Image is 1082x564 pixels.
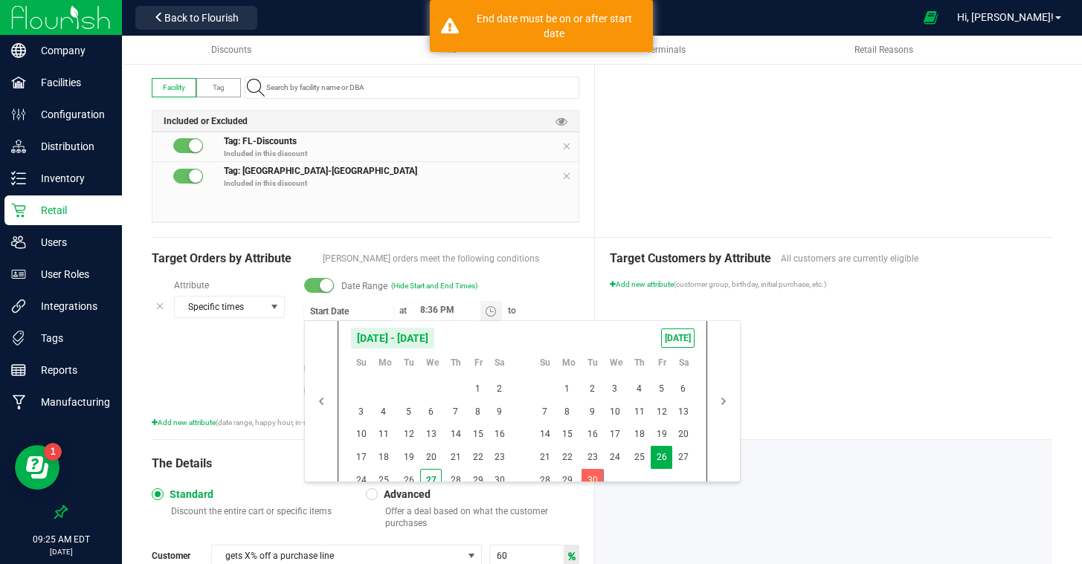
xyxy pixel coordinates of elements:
label: Pin the sidebar to full width on large screens [54,505,68,519]
span: Advanced [378,487,431,501]
p: Inventory [26,169,115,187]
td: Thursday, August 21, 2025 [445,446,467,469]
span: (date range, happy hour, in-store only, etc.) [216,418,352,427]
span: [DATE] [661,328,695,348]
td: Tuesday, August 26, 2025 [398,469,420,492]
span: 2 [489,377,510,401]
th: We [604,355,628,377]
td: Wednesday, September 17, 2025 [604,423,628,446]
th: Fr [651,355,672,377]
td: Saturday, August 16, 2025 [489,423,510,446]
p: Facilities [26,74,115,91]
td: Tuesday, August 19, 2025 [398,446,420,469]
td: Wednesday, September 10, 2025 [604,401,628,424]
inline-svg: Users [11,235,26,250]
span: 26 [651,446,672,469]
span: 20 [672,423,694,446]
td: Saturday, August 2, 2025 [489,377,510,401]
span: 5 [398,401,419,424]
td: Saturday, September 20, 2025 [672,423,694,446]
inline-svg: User Roles [11,267,26,282]
td: Tuesday, September 2, 2025 [582,377,604,401]
span: Preview [556,114,567,129]
span: 10 [350,423,372,446]
p: [DATE] [7,546,115,557]
span: 30 [582,469,603,492]
inline-svg: Manufacturing [11,395,26,409]
span: Retail Reasons [854,45,913,55]
td: Sunday, August 10, 2025 [350,423,373,446]
td: Thursday, September 25, 2025 [628,446,651,469]
td: Saturday, August 23, 2025 [489,446,510,469]
td: Friday, September 5, 2025 [651,377,672,401]
span: Customer [152,549,211,563]
inline-svg: Integrations [11,299,26,314]
th: Mo [373,355,398,377]
span: 19 [398,446,419,469]
td: Thursday, September 4, 2025 [628,377,651,401]
span: 14 [445,423,466,446]
span: 25 [373,469,394,492]
span: Hi, [PERSON_NAME]! [957,11,1054,23]
span: [PERSON_NAME] orders meet the following conditions [323,252,579,265]
th: Th [628,355,651,377]
span: 13 [420,423,442,446]
td: Thursday, September 11, 2025 [628,401,651,424]
span: 18 [628,423,650,446]
td: Sunday, September 21, 2025 [534,446,556,469]
td: Monday, September 29, 2025 [556,469,582,492]
td: Monday, August 4, 2025 [373,401,398,424]
td: Wednesday, August 6, 2025 [420,401,445,424]
span: 18 [373,446,394,469]
span: 8 [467,401,489,424]
p: 09:25 AM EDT [7,533,115,546]
th: Tu [582,355,604,377]
td: Wednesday, September 24, 2025 [604,446,628,469]
span: Standard [164,487,213,501]
inline-svg: Retail [11,203,26,218]
span: 17 [350,446,372,469]
th: We [420,355,445,377]
span: 23 [582,446,603,469]
td: Tuesday, September 23, 2025 [582,446,604,469]
span: 10 [604,401,625,424]
td: Tuesday, September 30, 2025 [582,469,604,492]
td: Monday, September 1, 2025 [556,377,582,401]
td: Saturday, August 30, 2025 [489,469,510,492]
iframe: Resource center [15,445,59,490]
span: (Hide Start and End Times) [391,280,477,291]
p: Integrations [26,297,115,315]
div: End date must be on or after start date [467,11,642,41]
p: Tags [26,329,115,347]
span: Add new attribute [152,418,216,427]
button: Navigate to previous view [305,321,338,482]
td: Friday, August 15, 2025 [467,423,489,446]
span: (customer group, birthday, initial purchase, etc.) [674,280,826,288]
inline-svg: Reports [11,363,26,377]
p: Discount the entire cart or specific items [165,505,366,517]
td: Monday, August 25, 2025 [373,469,398,492]
span: 16 [489,423,510,446]
inline-svg: Company [11,43,26,58]
td: Friday, September 19, 2025 [651,423,672,446]
span: Date Range [341,279,387,293]
span: 4 [373,401,394,424]
inline-svg: Configuration [11,107,26,122]
td: Friday, August 1, 2025 [467,377,489,401]
td: Wednesday, September 3, 2025 [604,377,628,401]
span: Target Orders by Attribute [152,250,315,268]
th: Sa [672,355,694,377]
button: Back to Flourish [135,6,257,30]
span: 11 [628,401,650,424]
td: Sunday, September 28, 2025 [534,469,556,492]
td: Monday, September 8, 2025 [556,401,582,424]
p: Distribution [26,137,115,155]
span: 21 [445,446,466,469]
span: Back to Flourish [164,12,239,24]
span: 23 [489,446,510,469]
span: at [393,305,413,316]
span: 13 [672,401,694,424]
td: Sunday, September 7, 2025 [534,401,556,424]
td: Monday, September 15, 2025 [556,423,582,446]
